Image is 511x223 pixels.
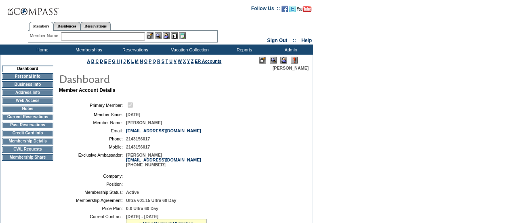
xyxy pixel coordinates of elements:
a: Become our fan on Facebook [282,8,288,13]
td: Position: [62,182,123,187]
a: [EMAIL_ADDRESS][DOMAIN_NAME] [126,128,201,133]
td: Credit Card Info [2,130,53,136]
a: Q [153,59,156,64]
span: [PERSON_NAME] [PHONE_NUMBER] [126,153,201,167]
a: P [149,59,151,64]
img: Impersonate [280,57,287,64]
span: Active [126,190,139,195]
a: B [91,59,95,64]
a: V [174,59,177,64]
span: [DATE] [126,112,140,117]
a: S [162,59,164,64]
td: Company: [62,174,123,178]
a: G [112,59,115,64]
td: Memberships [65,45,111,55]
td: Past Reservations [2,122,53,128]
td: Phone: [62,136,123,141]
td: Follow Us :: [251,5,280,15]
a: U [169,59,172,64]
a: Subscribe to our YouTube Channel [297,8,311,13]
img: Edit Mode [259,57,266,64]
a: K [127,59,130,64]
b: Member Account Details [59,87,116,93]
img: Log Concern/Member Elevation [291,57,298,64]
td: Membership Share [2,154,53,161]
div: Member Name: [30,32,61,39]
img: View [155,32,162,39]
td: Primary Member: [62,101,123,109]
td: Admin [267,45,313,55]
td: Email: [62,128,123,133]
td: CWL Requests [2,146,53,153]
td: Home [18,45,65,55]
td: Exclusive Ambassador: [62,153,123,167]
td: Membership Details [2,138,53,144]
a: Sign Out [267,38,287,43]
a: A [87,59,90,64]
a: Help [301,38,312,43]
a: N [140,59,143,64]
td: Web Access [2,98,53,104]
img: Follow us on Twitter [289,6,296,12]
td: Membership Status: [62,190,123,195]
td: Vacation Collection [158,45,220,55]
a: E [104,59,107,64]
td: Notes [2,106,53,112]
a: R [157,59,160,64]
img: pgTtlDashboard.gif [59,70,220,87]
td: Personal Info [2,73,53,80]
a: T [166,59,168,64]
a: [EMAIL_ADDRESS][DOMAIN_NAME] [126,157,201,162]
td: Current Reservations [2,114,53,120]
a: O [144,59,147,64]
img: b_edit.gif [147,32,154,39]
a: F [108,59,111,64]
td: Member Name: [62,120,123,125]
a: I [121,59,122,64]
a: Follow us on Twitter [289,8,296,13]
td: Reservations [111,45,158,55]
a: J [123,59,126,64]
img: Become our fan on Facebook [282,6,288,12]
td: Business Info [2,81,53,88]
a: Residences [53,22,80,30]
span: [PERSON_NAME] [126,120,162,125]
a: Members [29,22,54,31]
a: W [178,59,182,64]
td: Membership Agreement: [62,198,123,203]
span: [PERSON_NAME] [273,66,309,70]
span: :: [293,38,296,43]
a: H [117,59,120,64]
td: Dashboard [2,66,53,72]
span: 0-0 Ultra 60 Day [126,206,158,211]
img: View Mode [270,57,277,64]
a: L [131,59,134,64]
td: Member Since: [62,112,123,117]
img: b_calculator.gif [179,32,186,39]
img: Impersonate [163,32,170,39]
img: Subscribe to our YouTube Channel [297,6,311,12]
td: Price Plan: [62,206,123,211]
a: M [135,59,139,64]
a: ER Accounts [195,59,221,64]
td: Address Info [2,89,53,96]
a: Reservations [80,22,111,30]
a: Z [191,59,194,64]
td: Reports [220,45,267,55]
span: [DATE] - [DATE] [126,214,158,219]
span: 2143156017 [126,136,150,141]
td: Mobile: [62,144,123,149]
img: Reservations [171,32,178,39]
a: D [100,59,103,64]
span: 2143156017 [126,144,150,149]
a: X [183,59,186,64]
a: Y [187,59,190,64]
a: C [95,59,99,64]
span: Ultra v01.15 Ultra 60 Day [126,198,176,203]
